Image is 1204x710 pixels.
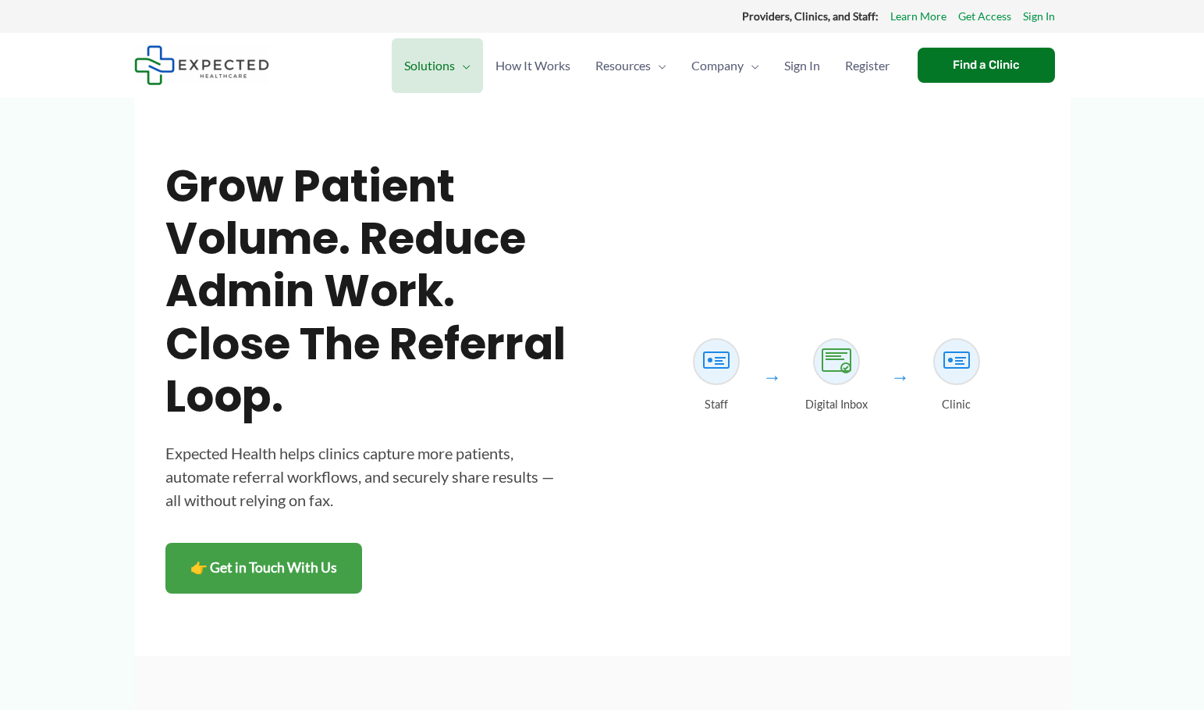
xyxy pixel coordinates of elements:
[918,48,1055,83] a: Find a Clinic
[1023,6,1055,27] a: Sign In
[845,38,890,93] span: Register
[942,394,971,416] div: Clinic
[772,38,833,93] a: Sign In
[165,160,571,423] h1: Grow patient volume. Reduce admin work. Close the referral loop.
[595,38,651,93] span: Resources
[691,38,744,93] span: Company
[784,38,820,93] span: Sign In
[165,441,571,512] p: Expected Health helps clinics capture more patients, automate referral workflows, and securely sh...
[805,394,868,416] div: Digital Inbox
[392,38,902,93] nav: Primary Site Navigation
[890,6,947,27] a: Learn More
[392,38,483,93] a: SolutionsMenu Toggle
[891,359,910,394] div: →
[744,38,759,93] span: Menu Toggle
[958,6,1011,27] a: Get Access
[165,543,362,594] a: 👉 Get in Touch With Us
[134,45,269,85] img: Expected Healthcare Logo - side, dark font, small
[495,38,570,93] span: How It Works
[742,9,879,23] strong: Providers, Clinics, and Staff:
[679,38,772,93] a: CompanyMenu Toggle
[455,38,471,93] span: Menu Toggle
[404,38,455,93] span: Solutions
[763,359,782,394] div: →
[833,38,902,93] a: Register
[705,394,728,416] div: Staff
[483,38,583,93] a: How It Works
[651,38,666,93] span: Menu Toggle
[583,38,679,93] a: ResourcesMenu Toggle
